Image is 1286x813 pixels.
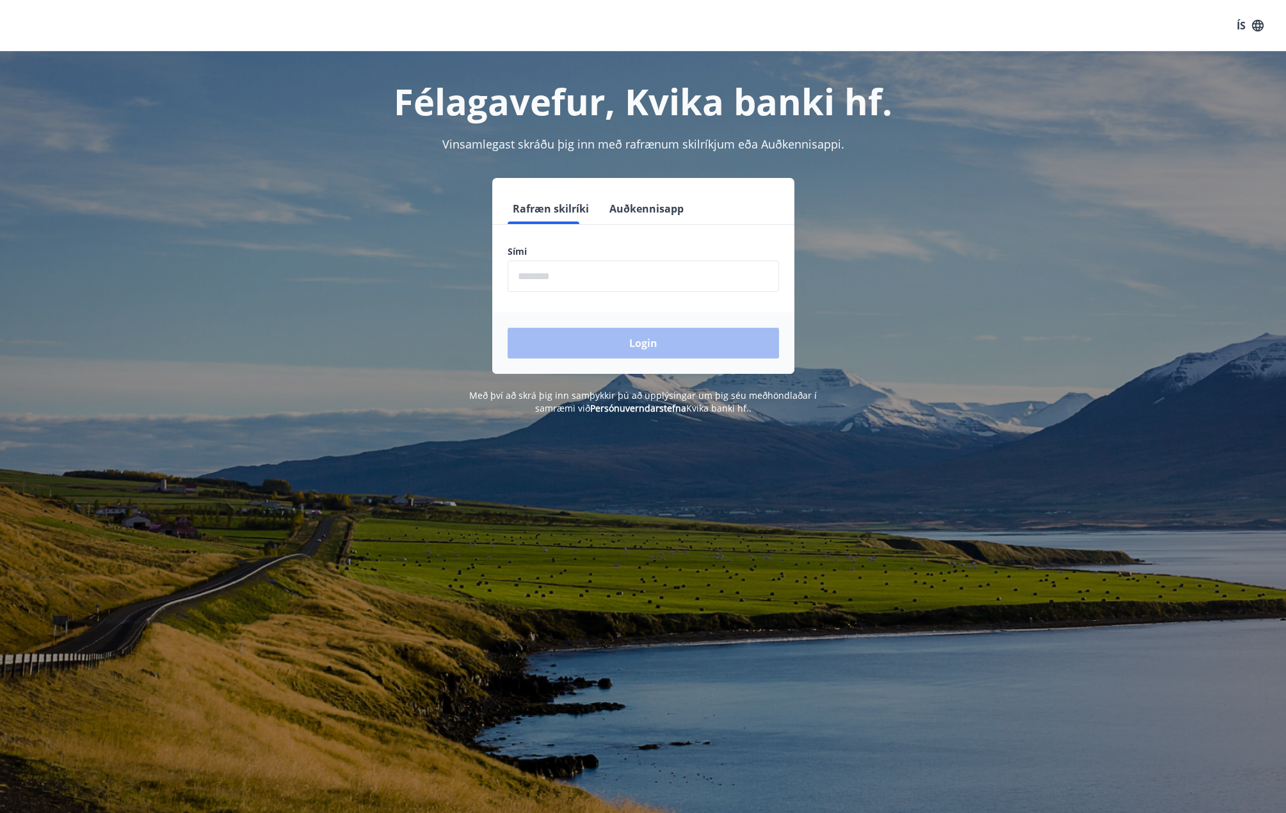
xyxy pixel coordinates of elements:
span: Með því að skrá þig inn samþykkir þú að upplýsingar um þig séu meðhöndlaðar í samræmi við Kvika b... [469,389,817,414]
button: Rafræn skilríki [508,193,594,224]
span: Vinsamlegast skráðu þig inn með rafrænum skilríkjum eða Auðkennisappi. [442,136,844,152]
a: Persónuverndarstefna [590,402,686,414]
button: Auðkennisapp [604,193,689,224]
button: ÍS [1230,14,1271,37]
h1: Félagavefur, Kvika banki hf. [198,77,1089,125]
label: Sími [508,245,779,258]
